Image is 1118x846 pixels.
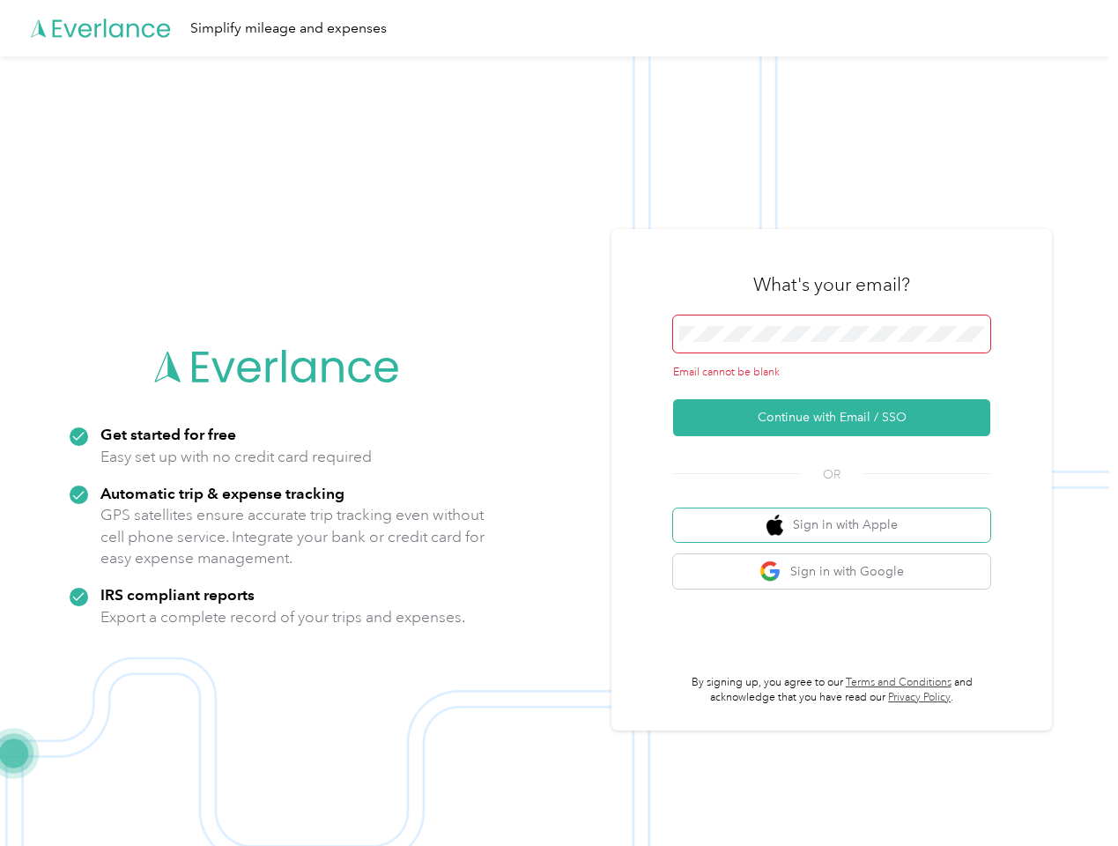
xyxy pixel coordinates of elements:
h3: What's your email? [753,272,910,297]
a: Privacy Policy [888,691,951,704]
span: OR [801,465,863,484]
p: Easy set up with no credit card required [100,446,372,468]
button: Continue with Email / SSO [673,399,990,436]
strong: Get started for free [100,425,236,443]
strong: IRS compliant reports [100,585,255,604]
button: google logoSign in with Google [673,554,990,589]
p: Export a complete record of your trips and expenses. [100,606,465,628]
p: GPS satellites ensure accurate trip tracking even without cell phone service. Integrate your bank... [100,504,485,569]
a: Terms and Conditions [846,676,951,689]
button: apple logoSign in with Apple [673,508,990,543]
img: apple logo [766,515,784,537]
p: By signing up, you agree to our and acknowledge that you have read our . [673,675,990,706]
strong: Automatic trip & expense tracking [100,484,344,502]
div: Email cannot be blank [673,365,990,381]
div: Simplify mileage and expenses [190,18,387,40]
img: google logo [759,560,781,583]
